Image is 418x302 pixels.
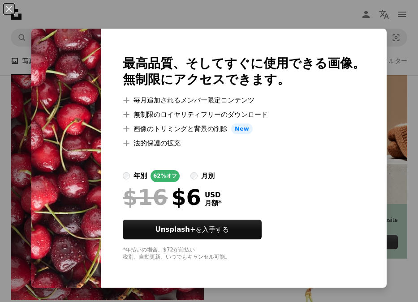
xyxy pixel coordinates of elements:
[201,170,215,181] div: 月別
[123,123,365,134] li: 画像のトリミングと背景の削除
[190,172,198,179] input: 月別
[205,191,222,199] span: USD
[123,186,168,209] span: $16
[231,123,253,134] span: New
[151,170,180,182] div: 62% オフ
[155,225,196,234] strong: Unsplash+
[31,29,101,288] img: premium_photo-1688671923138-ff74e0f9a810
[123,55,365,88] h2: 最高品質、そしてすぐに使用できる画像。 無制限にアクセスできます。
[123,109,365,120] li: 無制限のロイヤリティフリーのダウンロード
[123,186,201,209] div: $6
[123,138,365,149] li: 法的保護の拡充
[123,220,262,239] button: Unsplash+を入手する
[123,172,130,179] input: 年別62%オフ
[123,247,365,261] div: *年払いの場合、 $72 が前払い 税別。自動更新。いつでもキャンセル可能。
[123,95,365,106] li: 毎月追加されるメンバー限定コンテンツ
[134,170,147,181] div: 年別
